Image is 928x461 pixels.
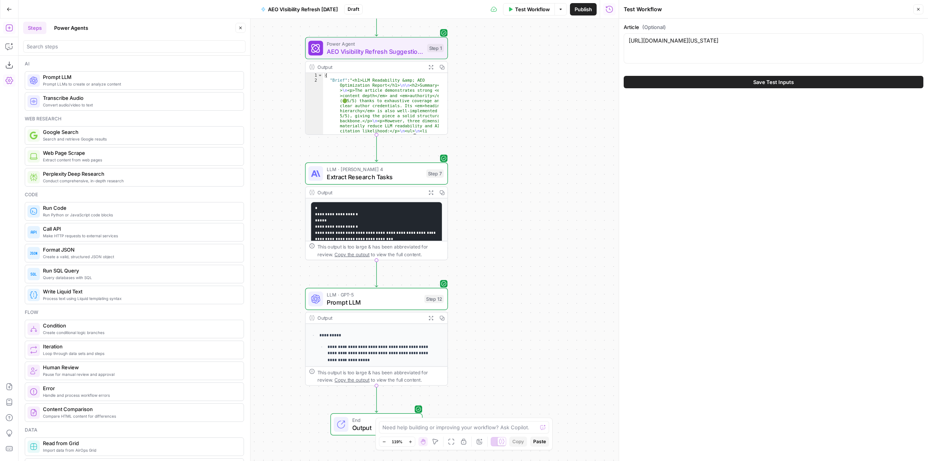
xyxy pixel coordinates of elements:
[43,322,237,329] span: Condition
[317,314,423,322] div: Output
[503,3,554,15] button: Test Workflow
[43,267,237,274] span: Run SQL Query
[43,233,237,239] span: Make HTTP requests to external services
[256,3,343,15] button: AEO VIsibility Refresh [DATE]
[305,73,323,78] div: 1
[317,73,322,78] span: Toggle code folding, rows 1 through 3
[327,298,421,307] span: Prompt LLM
[23,22,46,34] button: Steps
[530,437,549,447] button: Paste
[624,23,923,31] label: Article
[43,343,237,350] span: Iteration
[317,368,444,383] div: This output is too large & has been abbreviated for review. to view the full content.
[334,252,370,257] span: Copy the output
[43,447,237,453] span: Import data from AirOps Grid
[43,149,237,157] span: Web Page Scrape
[392,439,403,445] span: 119%
[27,43,242,50] input: Search steps
[533,438,546,445] span: Paste
[25,191,244,198] div: Code
[753,78,794,86] span: Save Test Inputs
[327,40,423,48] span: Power Agent
[43,413,237,419] span: Compare HTML content for differences
[426,170,444,178] div: Step 7
[43,405,237,413] span: Content Comparison
[25,115,244,122] div: Web research
[25,309,244,316] div: Flow
[43,225,237,233] span: Call API
[348,6,359,13] span: Draft
[327,166,423,173] span: LLM · [PERSON_NAME] 4
[327,291,421,298] span: LLM · GPT-5
[642,23,666,31] span: (Optional)
[375,135,378,162] g: Edge from step_1 to step_7
[305,37,448,135] div: Power AgentAEO Visibility Refresh SuggestionsStep 1Output{ "Brief":"<h1>LLM Readability &amp; AEO...
[427,44,444,52] div: Step 1
[512,438,524,445] span: Copy
[268,5,338,13] span: AEO VIsibility Refresh [DATE]
[515,5,550,13] span: Test Workflow
[43,371,237,377] span: Pause for manual review and approval
[425,295,444,303] div: Step 12
[43,246,237,254] span: Format JSON
[25,60,244,67] div: Ai
[327,172,423,182] span: Extract Research Tasks
[49,22,93,34] button: Power Agents
[43,73,237,81] span: Prompt LLM
[43,157,237,163] span: Extract content from web pages
[43,81,237,87] span: Prompt LLMs to create or analyze content
[317,189,423,196] div: Output
[43,128,237,136] span: Google Search
[352,423,415,432] span: Output
[43,102,237,108] span: Convert audio/video to text
[375,260,378,287] g: Edge from step_7 to step_12
[43,288,237,295] span: Write Liquid Text
[43,204,237,212] span: Run Code
[305,413,448,435] div: EndOutput
[43,254,237,260] span: Create a valid, structured JSON object
[43,329,237,336] span: Create conditional logic branches
[352,416,415,424] span: End
[317,243,444,258] div: This output is too large & has been abbreviated for review. to view the full content.
[43,439,237,447] span: Read from Grid
[43,384,237,392] span: Error
[570,3,597,15] button: Publish
[43,363,237,371] span: Human Review
[629,37,918,45] textarea: [URL][DOMAIN_NAME][US_STATE]
[25,427,244,434] div: Data
[43,295,237,302] span: Process text using Liquid templating syntax
[43,212,237,218] span: Run Python or JavaScript code blocks
[375,386,378,413] g: Edge from step_12 to end
[509,437,527,447] button: Copy
[327,47,423,56] span: AEO Visibility Refresh Suggestions
[43,94,237,102] span: Transcribe Audio
[43,170,237,178] span: Perplexity Deep Research
[43,136,237,142] span: Search and retrieve Google results
[43,178,237,184] span: Conduct comprehensive, in-depth research
[575,5,592,13] span: Publish
[334,377,370,382] span: Copy the output
[43,274,237,281] span: Query databases with SQL
[624,76,923,88] button: Save Test Inputs
[375,10,378,36] g: Edge from step_5 to step_1
[30,409,38,416] img: vrinnnclop0vshvmafd7ip1g7ohf
[317,63,423,71] div: Output
[43,392,237,398] span: Handle and process workflow errors
[43,350,237,356] span: Loop through data sets and steps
